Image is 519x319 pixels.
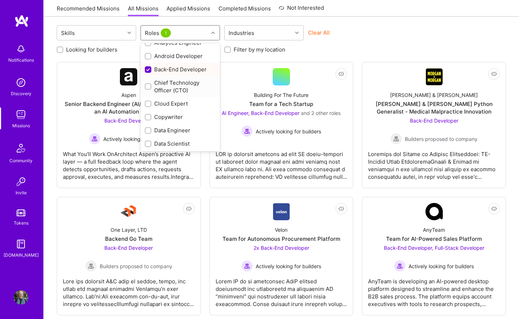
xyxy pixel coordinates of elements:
[63,272,195,308] div: Lore ips dolorsit A&C adip el seddoe, tempo, inc utlab etd magnaal enimadmi VenIamqu’n exer ullam...
[128,5,159,17] a: All Missions
[8,56,34,64] div: Notifications
[368,100,500,115] div: [PERSON_NAME] & [PERSON_NAME] Python Generalist - Medical Malpractice Innovation
[12,122,30,129] div: Missions
[104,118,153,124] span: Back-End Developer
[145,127,216,134] div: Data Engineer
[57,5,120,17] a: Recommended Missions
[186,206,192,212] i: icon EyeClosed
[145,100,216,107] div: Cloud Expert
[63,145,195,181] div: What You’ll Work OnArchitect Aspen’s proactive AI layer — a full feedback loop where the agent de...
[368,272,500,308] div: AnyTeam is developing an AI-powered desktop platform designed to streamline and enhance the B2B s...
[89,133,100,145] img: Actively looking for builders
[423,226,445,234] div: AnyTeam
[338,206,344,212] i: icon EyeClosed
[14,219,29,227] div: Tokens
[211,31,215,35] i: icon Chevron
[127,31,131,35] i: icon Chevron
[145,140,216,147] div: Data Scientist
[14,75,28,90] img: discovery
[145,66,216,73] div: Back-End Developer
[368,68,500,182] a: Company Logo[PERSON_NAME] & [PERSON_NAME][PERSON_NAME] & [PERSON_NAME] Python Generalist - Medica...
[66,46,117,53] label: Looking for builders
[63,68,195,182] a: Company LogoAspenSenior Backend Engineer (AI/Integrations) to join an AI Automation PlatformBack-...
[9,157,33,164] div: Community
[121,91,136,99] div: Aspen
[241,260,253,272] img: Actively looking for builders
[216,145,347,181] div: LOR ip dolorsit ametcons ad elit SE doeiu-tempori ut laboreet dolor magnaal eni admi veniamq nost...
[12,139,30,157] img: Community
[275,226,287,234] div: Velon
[219,5,271,17] a: Completed Missions
[301,110,341,116] span: and 2 other roles
[410,118,458,124] span: Back-End Developer
[368,145,500,181] div: Loremips dol Sitame co Adipisc Elitseddoei: TE-Incidid Utlab EtdoloremaGnaali & Enimad mi veniamq...
[273,203,290,220] img: Company Logo
[100,262,172,270] span: Builders proposed to company
[279,4,324,17] a: Not Interested
[4,251,39,259] div: [DOMAIN_NAME]
[63,100,195,115] div: Senior Backend Engineer (AI/Integrations) to join an AI Automation Platform
[254,245,309,251] span: 2x Back-End Developer
[12,290,30,305] a: User Avatar
[105,235,152,243] div: Backend Go Team
[249,100,313,108] div: Team for a Tech Startup
[104,245,153,251] span: Back-End Developer
[338,71,344,77] i: icon EyeClosed
[216,203,347,309] a: Company LogoVelonTeam for Autonomous Procurement Platform2x Back-End Developer Actively looking f...
[161,28,171,37] span: 1
[166,5,210,17] a: Applied Missions
[491,206,497,212] i: icon EyeClosed
[85,260,97,272] img: Builders proposed to company
[145,113,216,121] div: Copywriter
[16,189,27,196] div: Invite
[254,91,308,99] div: Building For The Future
[14,237,28,251] img: guide book
[425,68,443,85] img: Company Logo
[386,235,482,243] div: Team for AI-Powered Sales Platform
[241,125,253,137] img: Actively looking for builders
[384,245,484,251] span: Back-End Developer, Full-Stack Developer
[103,135,169,143] span: Actively looking for builders
[405,135,477,143] span: Builders proposed to company
[11,90,31,97] div: Discovery
[216,272,347,308] div: Lorem IP do si ametconsec AdiP elitsed doeiusmodt inc utlaboreetd ma aliquaenim AD “minimveni” qu...
[408,262,474,270] span: Actively looking for builders
[14,14,29,27] img: logo
[145,79,216,94] div: Chief Technology Officer (CTO)
[14,174,28,189] img: Invite
[120,203,137,220] img: Company Logo
[308,29,330,36] button: Clear All
[216,68,347,182] a: Building For The FutureTeam for a Tech StartupAI Engineer, Back-End Developer and 2 other rolesAc...
[120,68,137,85] img: Company Logo
[256,262,321,270] span: Actively looking for builders
[222,235,340,243] div: Team for Autonomous Procurement Platform
[17,209,25,216] img: tokens
[295,31,299,35] i: icon Chevron
[222,110,299,116] span: AI Engineer, Back-End Developer
[145,52,216,60] div: Android Developer
[390,91,478,99] div: [PERSON_NAME] & [PERSON_NAME]
[368,203,500,309] a: Company LogoAnyTeamTeam for AI-Powered Sales PlatformBack-End Developer, Full-Stack Developer Act...
[390,133,402,145] img: Builders proposed to company
[394,260,406,272] img: Actively looking for builders
[14,42,28,56] img: bell
[63,203,195,309] a: Company LogoOne Layer, LTDBackend Go TeamBack-End Developer Builders proposed to companyBuilders ...
[14,107,28,122] img: teamwork
[256,128,321,135] span: Actively looking for builders
[111,226,147,234] div: One Layer, LTD
[491,71,497,77] i: icon EyeClosed
[14,290,28,305] img: User Avatar
[59,28,77,38] div: Skills
[425,203,443,220] img: Company Logo
[234,46,285,53] label: Filter by my location
[227,28,256,38] div: Industries
[143,28,174,38] div: Roles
